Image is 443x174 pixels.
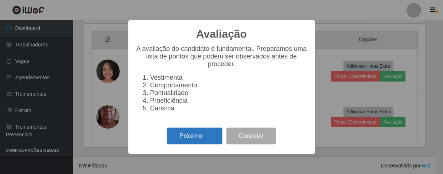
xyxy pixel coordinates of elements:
li: Proeficiência [150,97,308,105]
li: Comportamento [150,82,308,89]
button: Próximo → [167,128,222,145]
li: Carisma [150,105,308,112]
button: Cancelar [226,128,276,145]
p: A avaliação do candidato é fundamental. Preparamos uma lista de pontos que podem ser observados a... [136,45,308,68]
li: Pontualidade [150,89,308,97]
h2: Avaliação [196,27,247,41]
li: Vestimenta [150,74,308,82]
